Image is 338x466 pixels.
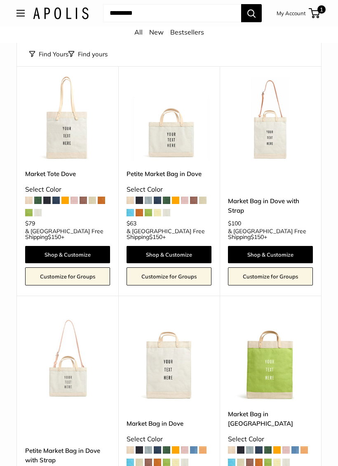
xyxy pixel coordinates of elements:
[25,446,110,466] a: Petite Market Bag in Dove with Strap
[149,28,164,36] a: New
[228,229,313,240] span: & [GEOGRAPHIC_DATA] Free Shipping +
[127,434,211,446] div: Select Color
[127,77,211,161] a: Petite Market Bag in DovePetite Market Bag in Dove
[48,234,61,241] span: $150
[127,229,211,240] span: & [GEOGRAPHIC_DATA] Free Shipping +
[317,5,326,14] span: 1
[25,220,35,227] span: $79
[127,246,211,264] a: Shop & Customize
[228,220,241,227] span: $100
[277,8,306,18] a: My Account
[170,28,204,36] a: Bestsellers
[127,317,211,401] a: Market Bag in DoveMarket Bag in Dove
[241,4,262,22] button: Search
[228,317,313,401] img: Market Bag in Chartreuse
[127,77,211,161] img: Petite Market Bag in Dove
[16,10,25,16] button: Open menu
[134,28,143,36] a: All
[228,317,313,401] a: Market Bag in ChartreuseMarket Bag in Chartreuse
[33,7,89,19] img: Apolis
[228,268,313,286] a: Customize for Groups
[228,77,313,161] a: Market Bag in Dove with StrapMarket Bag in Dove with Strap
[127,184,211,196] div: Select Color
[127,220,136,227] span: $63
[310,8,320,18] a: 1
[228,246,313,264] a: Shop & Customize
[25,77,110,161] img: Market Tote Dove
[103,4,241,22] input: Search...
[228,197,313,216] a: Market Bag in Dove with Strap
[127,169,211,179] a: Petite Market Bag in Dove
[228,77,313,161] img: Market Bag in Dove with Strap
[149,234,162,241] span: $150
[25,317,110,401] a: Petite Market Bag in Dove with StrapPetite Market Bag in Dove with Strap
[25,317,110,401] img: Petite Market Bag in Dove with Strap
[68,49,108,60] button: Filter collection
[25,77,110,161] a: Market Tote DoveMarket Tote Dove
[25,229,110,240] span: & [GEOGRAPHIC_DATA] Free Shipping +
[25,169,110,179] a: Market Tote Dove
[29,49,68,60] button: Find Yours
[228,434,313,446] div: Select Color
[127,268,211,286] a: Customize for Groups
[228,410,313,429] a: Market Bag in [GEOGRAPHIC_DATA]
[25,268,110,286] a: Customize for Groups
[127,419,211,429] a: Market Bag in Dove
[25,246,110,264] a: Shop & Customize
[127,317,211,401] img: Market Bag in Dove
[25,184,110,196] div: Select Color
[251,234,264,241] span: $150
